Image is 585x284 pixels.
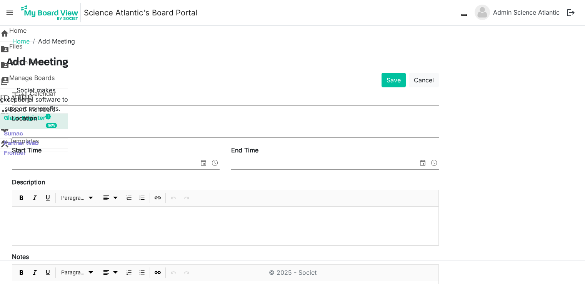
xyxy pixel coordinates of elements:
button: dropdownbutton [99,193,121,203]
span: Paragraph [61,193,86,203]
div: Alignments [98,190,123,206]
label: Location [12,114,37,123]
span: menu [2,5,17,20]
button: Paragraph dropdownbutton [58,193,97,203]
a: My Board View Logo [19,3,84,22]
input: Title [12,87,439,105]
div: Bulleted List [135,190,148,206]
span: Files [9,42,22,57]
img: My Board View Logo [19,3,81,22]
label: Start Time [12,145,42,155]
div: Bold [15,190,28,206]
button: Italic [30,193,40,203]
div: Insert Link [151,190,164,206]
img: no-profile-picture.svg [475,5,490,20]
label: Notes [12,252,29,261]
div: Numbered List [122,190,135,206]
div: Underline [41,190,54,206]
span: Home [9,26,27,41]
button: Insert Link [153,193,163,203]
button: Numbered List [124,193,134,203]
a: Admin Science Atlantic [490,5,563,20]
a: Science Atlantic's Board Portal [84,5,197,20]
div: Italic [28,190,41,206]
span: select [199,158,208,168]
button: Bold [17,193,27,203]
label: Description [12,177,45,187]
h3: Add Meeting [6,57,579,70]
a: Cancel [409,73,439,87]
div: Formats [57,190,98,206]
button: Bulleted List [137,193,147,203]
button: logout [563,5,579,21]
button: Save [382,73,406,87]
span: Admin Files [9,57,43,73]
a: © 2025 - Societ [269,269,317,276]
button: Underline [43,193,53,203]
span: select [418,158,427,168]
label: End Time [231,145,258,155]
